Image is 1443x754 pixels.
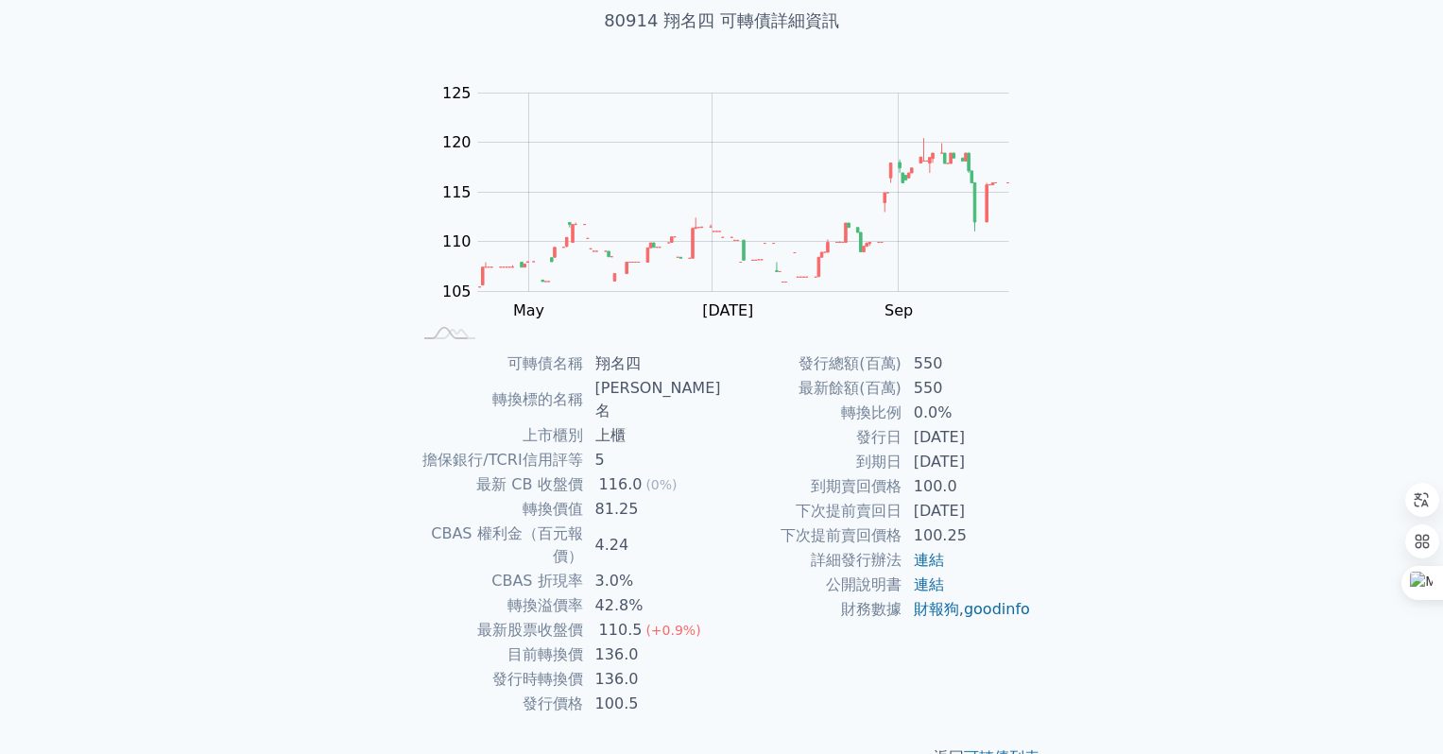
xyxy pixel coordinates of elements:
[412,593,584,618] td: 轉換溢價率
[584,593,722,618] td: 42.8%
[902,499,1032,523] td: [DATE]
[584,569,722,593] td: 3.0%
[412,618,584,643] td: 最新股票收盤價
[722,499,902,523] td: 下次提前賣回日
[412,351,584,376] td: 可轉債名稱
[902,401,1032,425] td: 0.0%
[584,423,722,448] td: 上櫃
[412,692,584,716] td: 發行價格
[722,573,902,597] td: 公開說明書
[902,597,1032,622] td: ,
[412,522,584,569] td: CBAS 權利金（百元報價）
[702,301,753,319] tspan: [DATE]
[412,376,584,423] td: 轉換標的名稱
[964,600,1030,618] a: goodinfo
[722,523,902,548] td: 下次提前賣回價格
[595,619,646,642] div: 110.5
[412,423,584,448] td: 上市櫃別
[914,551,944,569] a: 連結
[722,450,902,474] td: 到期日
[1349,663,1443,754] div: 聊天小工具
[412,497,584,522] td: 轉換價值
[914,575,944,593] a: 連結
[584,643,722,667] td: 136.0
[722,376,902,401] td: 最新餘額(百萬)
[645,477,677,492] span: (0%)
[442,133,472,151] tspan: 120
[902,376,1032,401] td: 550
[722,401,902,425] td: 轉換比例
[722,474,902,499] td: 到期賣回價格
[513,301,544,319] tspan: May
[433,84,1038,319] g: Chart
[442,183,472,201] tspan: 115
[412,448,584,472] td: 擔保銀行/TCRI信用評等
[584,497,722,522] td: 81.25
[722,351,902,376] td: 發行總額(百萬)
[412,569,584,593] td: CBAS 折現率
[584,667,722,692] td: 136.0
[1349,663,1443,754] iframe: Chat Widget
[902,450,1032,474] td: [DATE]
[584,522,722,569] td: 4.24
[584,351,722,376] td: 翔名四
[595,473,646,496] div: 116.0
[885,301,913,319] tspan: Sep
[722,548,902,573] td: 詳細發行辦法
[902,351,1032,376] td: 550
[442,283,472,300] tspan: 105
[412,643,584,667] td: 目前轉換價
[902,425,1032,450] td: [DATE]
[442,232,472,250] tspan: 110
[645,623,700,638] span: (+0.9%)
[584,448,722,472] td: 5
[584,376,722,423] td: [PERSON_NAME]名
[914,600,959,618] a: 財報狗
[412,667,584,692] td: 發行時轉換價
[389,8,1055,34] h1: 80914 翔名四 可轉債詳細資訊
[412,472,584,497] td: 最新 CB 收盤價
[902,474,1032,499] td: 100.0
[442,84,472,102] tspan: 125
[722,425,902,450] td: 發行日
[722,597,902,622] td: 財務數據
[902,523,1032,548] td: 100.25
[584,692,722,716] td: 100.5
